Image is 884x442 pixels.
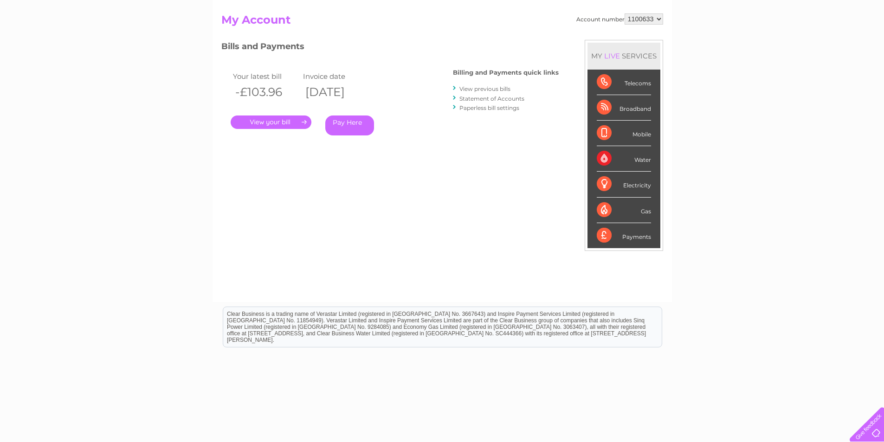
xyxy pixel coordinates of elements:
[459,95,524,102] a: Statement of Accounts
[602,51,622,60] div: LIVE
[587,43,660,69] div: MY SERVICES
[31,24,78,52] img: logo.png
[597,70,651,95] div: Telecoms
[597,223,651,248] div: Payments
[597,198,651,223] div: Gas
[744,39,764,46] a: Energy
[231,83,301,102] th: -£103.96
[459,104,519,111] a: Paperless bill settings
[597,172,651,197] div: Electricity
[576,13,663,25] div: Account number
[597,146,651,172] div: Water
[231,115,311,129] a: .
[597,121,651,146] div: Mobile
[770,39,798,46] a: Telecoms
[453,69,559,76] h4: Billing and Payments quick links
[803,39,817,46] a: Blog
[721,39,738,46] a: Water
[221,40,559,56] h3: Bills and Payments
[459,85,510,92] a: View previous bills
[301,83,371,102] th: [DATE]
[325,115,374,135] a: Pay Here
[822,39,845,46] a: Contact
[853,39,875,46] a: Log out
[301,70,371,83] td: Invoice date
[709,5,773,16] a: 0333 014 3131
[231,70,301,83] td: Your latest bill
[597,95,651,121] div: Broadband
[223,5,662,45] div: Clear Business is a trading name of Verastar Limited (registered in [GEOGRAPHIC_DATA] No. 3667643...
[221,13,663,31] h2: My Account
